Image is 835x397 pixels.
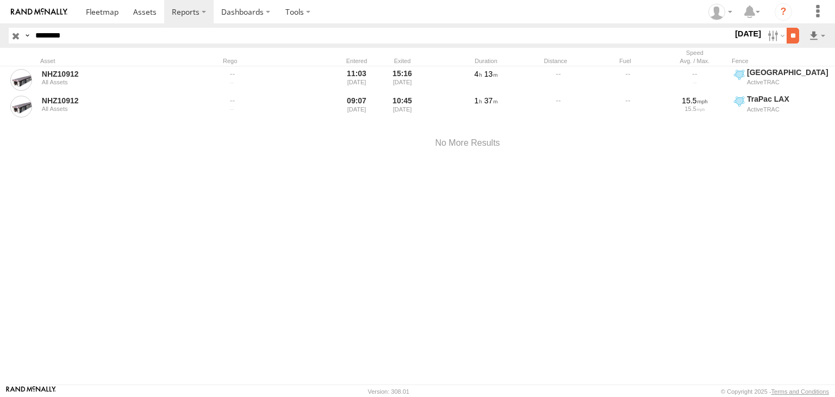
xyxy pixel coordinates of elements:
[721,388,829,395] div: © Copyright 2025 -
[23,28,32,44] label: Search Query
[42,79,191,85] div: All Assets
[11,8,67,16] img: rand-logo.svg
[664,96,726,106] div: 15.5
[6,386,56,397] a: Visit our Website
[808,28,826,44] label: Export results as...
[453,57,519,65] div: Duration
[771,388,829,395] a: Terms and Conditions
[42,69,191,79] a: NHZ10912
[733,28,763,40] label: [DATE]
[382,67,423,92] div: 15:16 [DATE]
[763,28,787,44] label: Search Filter Options
[368,388,409,395] div: Version: 308.01
[664,106,726,112] div: 15.5
[475,96,482,105] span: 1
[336,67,377,92] div: 11:03 [DATE]
[705,4,736,20] div: Zulema McIntosch
[42,106,191,112] div: All Assets
[336,94,377,119] div: 09:07 [DATE]
[475,70,482,78] span: 4
[336,57,377,65] div: Entered
[382,94,423,119] div: 10:45 [DATE]
[382,57,423,65] div: Exited
[484,70,498,78] span: 13
[223,57,332,65] div: Rego
[775,3,792,21] i: ?
[40,57,192,65] div: Asset
[523,57,588,65] div: Distance
[42,96,191,106] a: NHZ10912
[484,96,498,105] span: 37
[593,57,658,65] div: Fuel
